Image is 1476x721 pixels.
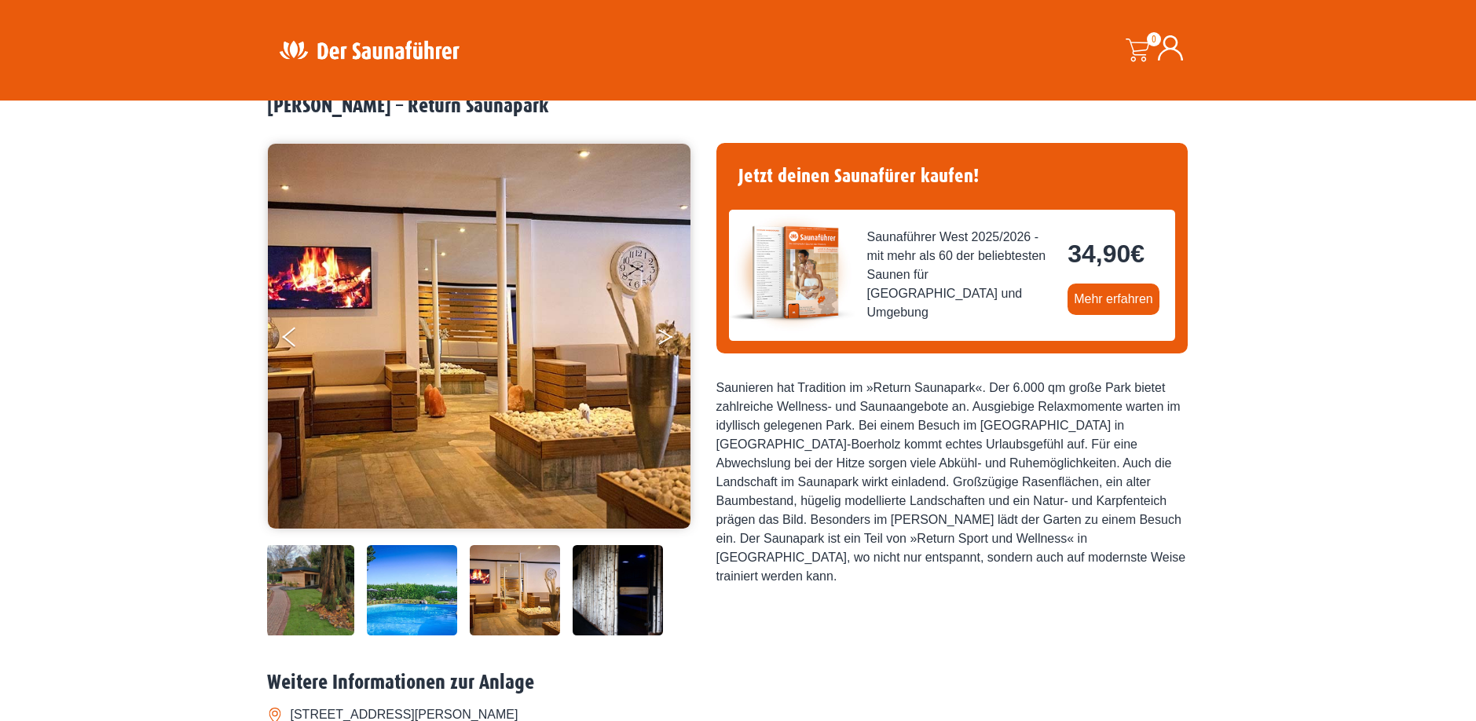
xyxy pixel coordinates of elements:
[283,320,322,360] button: Previous
[1130,240,1145,268] span: €
[716,379,1188,586] div: Saunieren hat Tradition im »Return Saunapark«. Der 6.000 qm große Park bietet zahlreiche Wellness...
[867,228,1056,322] span: Saunaführer West 2025/2026 - mit mehr als 60 der beliebtesten Saunen für [GEOGRAPHIC_DATA] und Um...
[729,156,1175,197] h4: Jetzt deinen Saunafürer kaufen!
[267,671,1210,695] h2: Weitere Informationen zur Anlage
[657,320,696,360] button: Next
[729,210,855,335] img: der-saunafuehrer-2025-west.jpg
[1068,240,1145,268] bdi: 34,90
[1068,284,1159,315] a: Mehr erfahren
[1147,32,1161,46] span: 0
[267,94,1210,119] h2: [PERSON_NAME] – Return Saunapark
